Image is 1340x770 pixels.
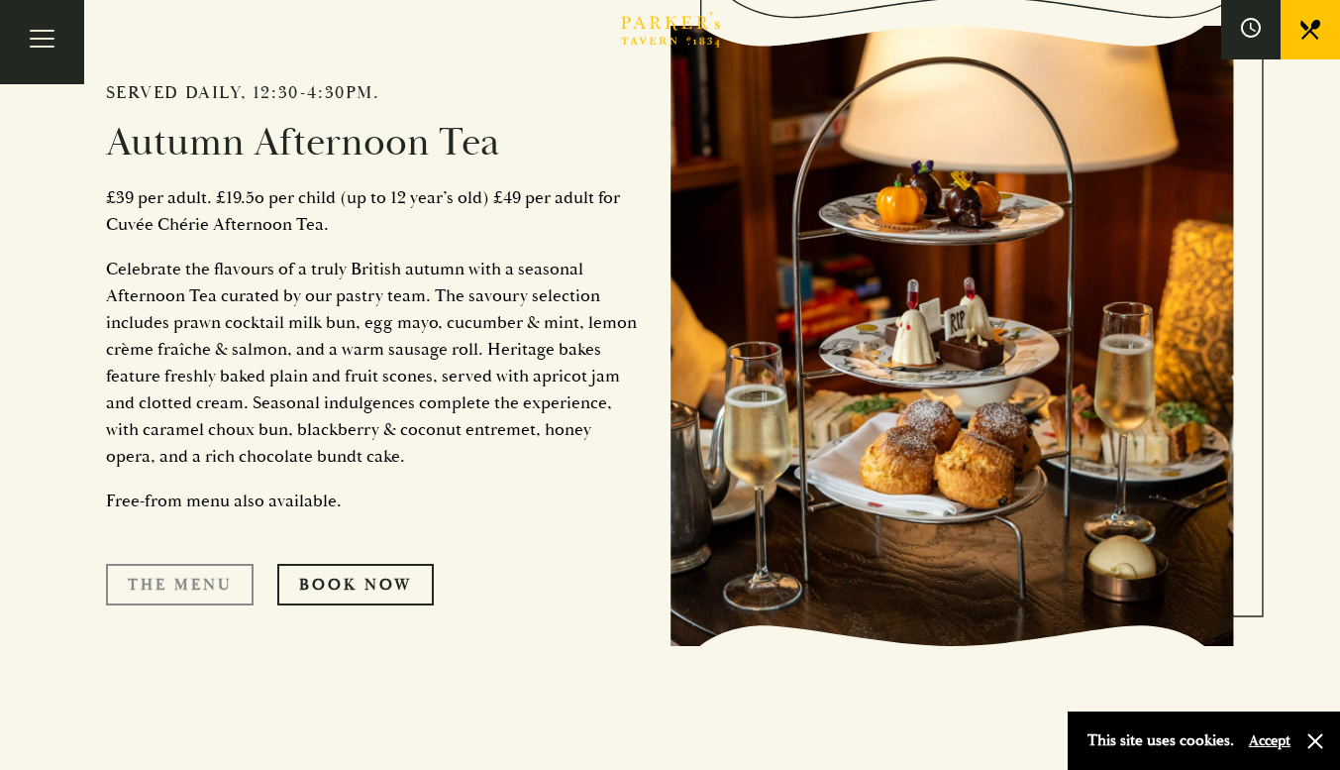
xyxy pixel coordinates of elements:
[277,564,434,605] a: Book Now
[106,119,641,166] h2: Autumn Afternoon Tea
[1087,726,1234,755] p: This site uses cookies.
[106,256,641,470] p: Celebrate the flavours of a truly British autumn with a seasonal Afternoon Tea curated by our pas...
[106,82,641,104] h2: Served daily, 12:30-4:30pm.
[1305,731,1325,751] button: Close and accept
[106,184,641,238] p: £39 per adult. £19.5o per child (up to 12 year’s old) £49 per adult for Cuvée Chérie Afternoon Tea.
[106,564,254,605] a: The Menu
[1249,731,1290,750] button: Accept
[106,488,641,514] p: Free-from menu also available.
